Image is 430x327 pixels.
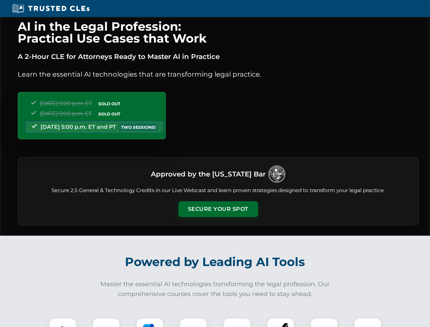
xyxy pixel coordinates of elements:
img: Logo [268,166,285,183]
button: Secure Your Spot [178,201,258,217]
p: Master the essential AI technologies transforming the legal profession. Our comprehensive courses... [96,279,334,299]
h3: Approved by the [US_STATE] Bar [151,168,266,180]
span: [DATE] 5:00 p.m. ET [40,100,92,107]
span: SOLD OUT [96,100,123,107]
span: SOLD OUT [96,110,123,118]
p: Secure 2.5 General & Technology Credits in our Live Webcast and learn proven strategies designed ... [26,187,410,194]
h2: Powered by Leading AI Tools [27,250,404,274]
span: [DATE] 5:00 p.m. ET [40,110,92,117]
img: Trusted CLEs [10,3,92,14]
p: A 2-Hour CLE for Attorneys Ready to Master AI in Practice [18,51,419,62]
h1: AI in the Legal Profession: Practical Use Cases that Work [18,20,419,44]
p: Learn the essential AI technologies that are transforming legal practice. [18,69,419,80]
